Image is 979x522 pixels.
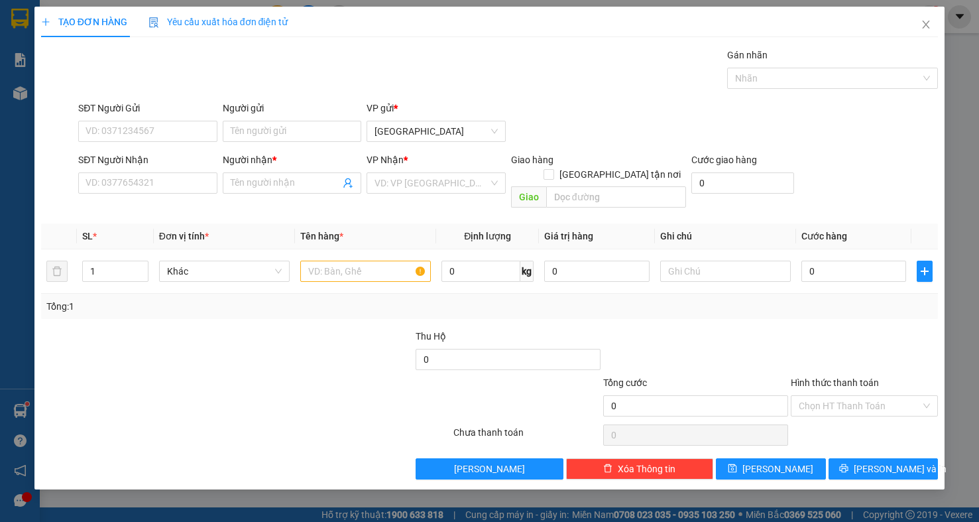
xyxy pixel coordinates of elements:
button: Close [907,7,945,44]
span: SL [82,231,93,241]
label: Gán nhãn [727,50,768,60]
span: save [728,464,737,474]
span: [PERSON_NAME] [454,462,525,476]
span: Khác [167,261,282,281]
button: save[PERSON_NAME] [716,458,826,480]
button: plus [917,261,933,282]
span: Đơn vị tính [159,231,209,241]
input: Ghi Chú [660,261,791,282]
div: Chưa thanh toán [452,425,602,448]
input: Dọc đường [546,186,686,208]
span: VP Nhận [367,155,404,165]
div: Người gửi [223,101,362,115]
img: icon [148,17,159,28]
span: plus [917,266,932,277]
input: VD: Bàn, Ghế [300,261,431,282]
span: Giao hàng [511,155,553,165]
span: Cước hàng [801,231,847,241]
span: [GEOGRAPHIC_DATA] tận nơi [554,167,686,182]
span: [PERSON_NAME] [742,462,813,476]
button: printer[PERSON_NAME] và In [829,458,939,480]
span: Tên hàng [300,231,343,241]
div: Người nhận [223,153,362,167]
span: [PERSON_NAME] và In [854,462,947,476]
span: plus [41,17,50,27]
span: Định lượng [464,231,511,241]
span: Giao [511,186,546,208]
button: [PERSON_NAME] [416,458,563,480]
div: VP gửi [367,101,506,115]
input: Cước giao hàng [691,172,794,194]
input: 0 [544,261,649,282]
button: deleteXóa Thông tin [566,458,713,480]
label: Hình thức thanh toán [791,377,879,388]
button: delete [46,261,68,282]
label: Cước giao hàng [691,155,757,165]
span: kg [520,261,534,282]
div: SĐT Người Nhận [78,153,217,167]
span: Thu Hộ [416,331,446,342]
span: printer [839,464,848,474]
div: SĐT Người Gửi [78,101,217,115]
span: close [921,19,931,30]
div: Tổng: 1 [46,299,379,314]
span: Yêu cầu xuất hóa đơn điện tử [148,17,288,27]
span: Sài Gòn [374,121,498,141]
span: Giá trị hàng [544,231,593,241]
span: TẠO ĐƠN HÀNG [41,17,127,27]
span: delete [603,464,612,474]
th: Ghi chú [655,224,796,249]
span: Xóa Thông tin [618,462,675,476]
span: Tổng cước [603,377,647,388]
span: user-add [343,178,353,188]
